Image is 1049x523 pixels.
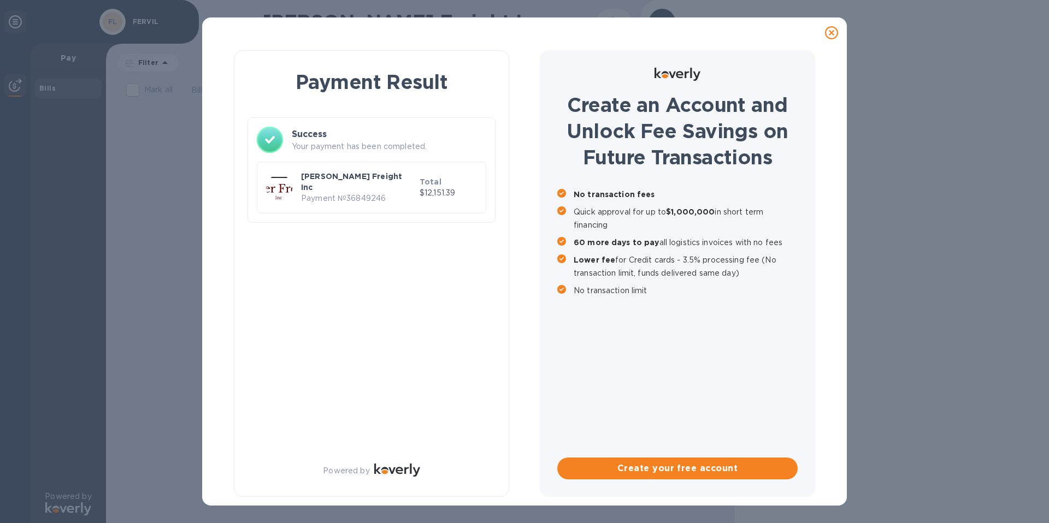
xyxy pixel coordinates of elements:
[574,238,659,247] b: 60 more days to pay
[252,68,491,96] h1: Payment Result
[666,207,715,216] b: $1,000,000
[566,462,789,475] span: Create your free account
[574,284,798,297] p: No transaction limit
[655,68,700,81] img: Logo
[557,92,798,170] h1: Create an Account and Unlock Fee Savings on Future Transactions
[301,193,415,204] p: Payment № 36849246
[301,171,415,193] p: [PERSON_NAME] Freight Inc
[292,128,486,141] h3: Success
[557,457,798,479] button: Create your free account
[574,190,655,199] b: No transaction fees
[374,463,420,477] img: Logo
[574,255,615,264] b: Lower fee
[574,236,798,249] p: all logistics invoices with no fees
[574,205,798,231] p: Quick approval for up to in short term financing
[420,187,477,199] p: $12,151.39
[420,177,441,186] b: Total
[292,141,486,152] p: Your payment has been completed.
[574,253,798,280] p: for Credit cards - 3.5% processing fee (No transaction limit, funds delivered same day)
[323,465,369,477] p: Powered by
